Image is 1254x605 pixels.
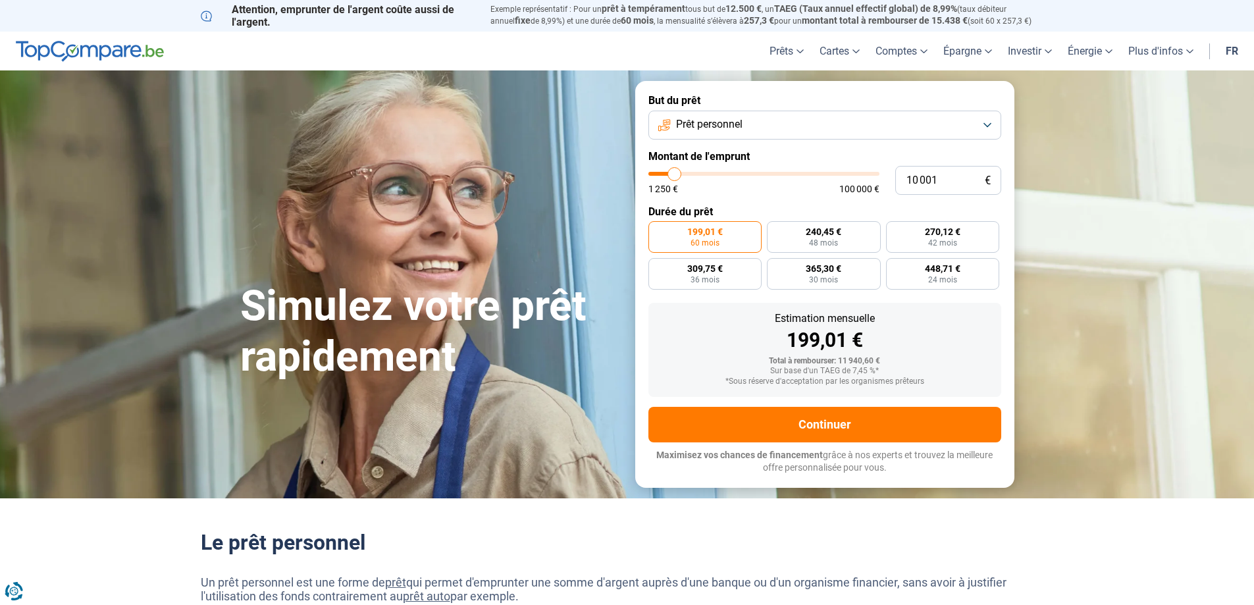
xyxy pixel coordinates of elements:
p: Attention, emprunter de l'argent coûte aussi de l'argent. [201,3,475,28]
p: Exemple représentatif : Pour un tous but de , un (taux débiteur annuel de 8,99%) et une durée de ... [490,3,1054,27]
a: fr [1218,32,1246,70]
span: 240,45 € [806,227,841,236]
span: 48 mois [809,239,838,247]
a: Cartes [812,32,868,70]
span: 309,75 € [687,264,723,273]
p: grâce à nos experts et trouvez la meilleure offre personnalisée pour vous. [648,449,1001,475]
label: Montant de l'emprunt [648,150,1001,163]
div: Estimation mensuelle [659,313,991,324]
p: Un prêt personnel est une forme de qui permet d'emprunter une somme d'argent auprès d'une banque ... [201,575,1054,604]
span: 42 mois [928,239,957,247]
span: 12.500 € [725,3,762,14]
button: Continuer [648,407,1001,442]
a: prêt [385,575,406,589]
h1: Simulez votre prêt rapidement [240,281,619,382]
span: 270,12 € [925,227,960,236]
a: prêt auto [403,589,450,603]
span: 448,71 € [925,264,960,273]
a: Investir [1000,32,1060,70]
a: Comptes [868,32,935,70]
span: Maximisez vos chances de financement [656,450,823,460]
span: 257,3 € [744,15,774,26]
span: € [985,175,991,186]
h2: Le prêt personnel [201,530,1054,555]
span: 30 mois [809,276,838,284]
button: Prêt personnel [648,111,1001,140]
label: But du prêt [648,94,1001,107]
div: Total à rembourser: 11 940,60 € [659,357,991,366]
span: prêt à tempérament [602,3,685,14]
span: 24 mois [928,276,957,284]
span: 365,30 € [806,264,841,273]
span: montant total à rembourser de 15.438 € [802,15,968,26]
div: Sur base d'un TAEG de 7,45 %* [659,367,991,376]
img: TopCompare [16,41,164,62]
a: Prêts [762,32,812,70]
span: 100 000 € [839,184,879,194]
div: 199,01 € [659,330,991,350]
span: 1 250 € [648,184,678,194]
span: 36 mois [691,276,719,284]
span: 60 mois [621,15,654,26]
a: Énergie [1060,32,1120,70]
span: fixe [515,15,531,26]
a: Épargne [935,32,1000,70]
div: *Sous réserve d'acceptation par les organismes prêteurs [659,377,991,386]
span: Prêt personnel [676,117,743,132]
a: Plus d'infos [1120,32,1201,70]
span: TAEG (Taux annuel effectif global) de 8,99% [774,3,957,14]
span: 199,01 € [687,227,723,236]
label: Durée du prêt [648,205,1001,218]
span: 60 mois [691,239,719,247]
